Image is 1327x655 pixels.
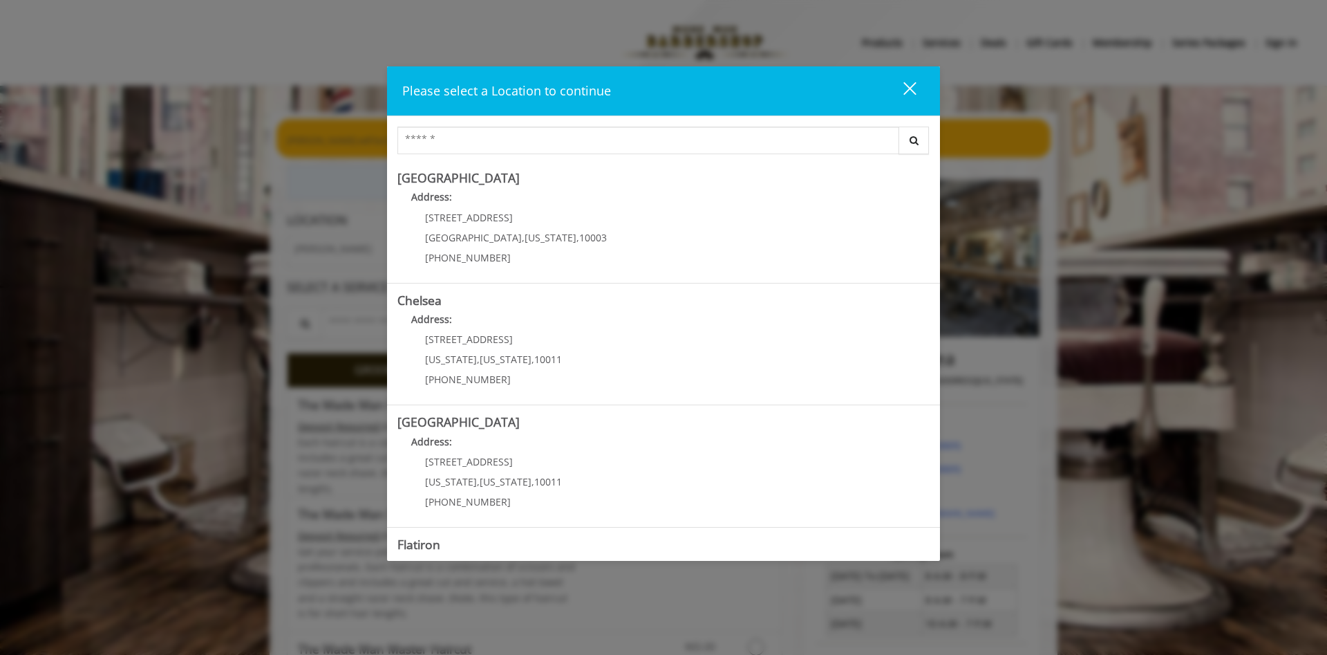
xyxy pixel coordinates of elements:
[425,475,477,488] span: [US_STATE]
[531,353,534,366] span: ,
[525,231,576,244] span: [US_STATE]
[576,231,579,244] span: ,
[411,190,452,203] b: Address:
[397,414,520,430] b: [GEOGRAPHIC_DATA]
[425,333,513,346] span: [STREET_ADDRESS]
[425,251,511,264] span: [PHONE_NUMBER]
[579,231,607,244] span: 10003
[397,292,442,308] b: Chelsea
[425,373,511,386] span: [PHONE_NUMBER]
[425,455,513,468] span: [STREET_ADDRESS]
[397,127,930,161] div: Center Select
[477,475,480,488] span: ,
[906,136,922,145] i: Search button
[397,127,899,154] input: Search Center
[411,435,452,448] b: Address:
[534,353,562,366] span: 10011
[534,475,562,488] span: 10011
[397,536,440,553] b: Flatiron
[425,231,522,244] span: [GEOGRAPHIC_DATA]
[411,313,452,326] b: Address:
[480,353,531,366] span: [US_STATE]
[425,495,511,508] span: [PHONE_NUMBER]
[887,81,915,102] div: close dialog
[425,353,477,366] span: [US_STATE]
[425,211,513,224] span: [STREET_ADDRESS]
[402,82,611,99] span: Please select a Location to continue
[397,169,520,186] b: [GEOGRAPHIC_DATA]
[522,231,525,244] span: ,
[480,475,531,488] span: [US_STATE]
[878,77,925,105] button: close dialog
[531,475,534,488] span: ,
[477,353,480,366] span: ,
